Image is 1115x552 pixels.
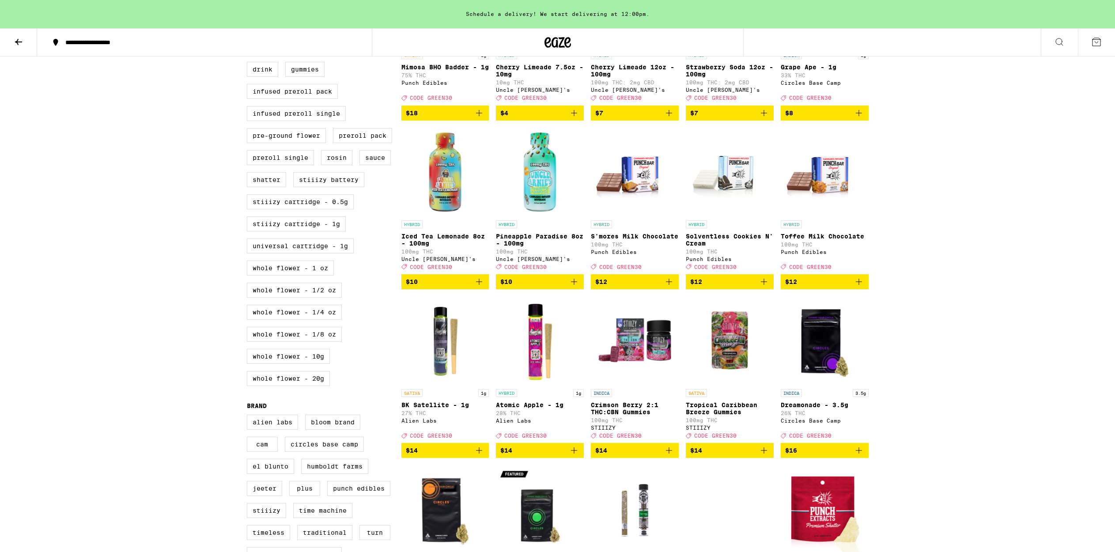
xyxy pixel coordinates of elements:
span: CODE GREEN30 [504,433,547,439]
span: CODE GREEN30 [789,95,832,101]
div: Uncle [PERSON_NAME]'s [686,87,774,93]
p: 100mg THC [686,249,774,254]
label: Bloom Brand [305,415,360,430]
button: Add to bag [781,274,869,289]
label: Preroll Pack [333,128,392,143]
label: Pre-ground Flower [247,128,326,143]
span: $7 [690,110,698,117]
a: Open page for Crimson Berry 2:1 THC:CBN Gummies from STIIIZY [591,296,679,443]
div: Punch Edibles [781,249,869,255]
p: 1g [478,389,489,397]
span: CODE GREEN30 [599,95,642,101]
label: Drink [247,62,278,77]
span: $12 [785,278,797,285]
label: Traditional [297,525,352,540]
div: Uncle [PERSON_NAME]'s [496,256,584,262]
button: Add to bag [496,443,584,458]
img: Uncle Arnie's - Iced Tea Lemonade 8oz - 100mg [401,128,489,216]
label: Whole Flower - 10g [247,349,330,364]
label: Whole Flower - 1 oz [247,261,334,276]
div: Uncle [PERSON_NAME]'s [591,87,679,93]
span: CODE GREEN30 [599,264,642,270]
p: HYBRID [781,220,802,228]
p: Crimson Berry 2:1 THC:CBN Gummies [591,401,679,416]
div: Uncle [PERSON_NAME]'s [496,87,584,93]
label: STIIIZY Battery [293,172,364,187]
div: Alien Labs [401,418,489,423]
span: $18 [406,110,418,117]
span: CODE GREEN30 [694,433,737,439]
a: Open page for Iced Tea Lemonade 8oz - 100mg from Uncle Arnie's [401,128,489,274]
label: Preroll Single [247,150,314,165]
p: 100mg THC [781,242,869,247]
p: Mimosa BHO Badder - 1g [401,64,489,71]
label: STIIIZY Cartridge - 0.5g [247,194,354,209]
img: Alien Labs - BK Satellite - 1g [401,296,489,385]
p: 100mg THC [686,417,774,423]
button: Add to bag [781,106,869,121]
a: Open page for Atomic Apple - 1g from Alien Labs [496,296,584,443]
p: INDICA [591,389,612,397]
label: Jeeter [247,481,282,496]
label: Whole Flower - 20g [247,371,330,386]
div: Circles Base Camp [781,80,869,86]
button: Add to bag [401,274,489,289]
p: HYBRID [591,220,612,228]
label: Punch Edibles [327,481,390,496]
label: Circles Base Camp [285,437,364,452]
a: Open page for Dreamonade - 3.5g from Circles Base Camp [781,296,869,443]
span: $10 [406,278,418,285]
p: 28% THC [496,410,584,416]
span: CODE GREEN30 [410,95,452,101]
p: 100mg THC [591,242,679,247]
p: Grape Ape - 1g [781,64,869,71]
p: Strawberry Soda 12oz - 100mg [686,64,774,78]
span: CODE GREEN30 [410,264,452,270]
p: Toffee Milk Chocolate [781,233,869,240]
p: 3.5g [853,389,869,397]
p: Dreamonade - 3.5g [781,401,869,408]
button: Add to bag [401,106,489,121]
p: 100mg THC: 2mg CBD [591,79,679,85]
div: Punch Edibles [401,80,489,86]
label: Infused Preroll Single [247,106,346,121]
p: 33% THC [781,72,869,78]
p: Atomic Apple - 1g [496,401,584,408]
p: HYBRID [686,220,707,228]
a: Open page for Tropical Caribbean Breeze Gummies from STIIIZY [686,296,774,443]
span: CODE GREEN30 [694,264,737,270]
button: Add to bag [591,106,679,121]
a: Open page for Toffee Milk Chocolate from Punch Edibles [781,128,869,274]
p: 10mg THC [496,79,584,85]
img: STIIIZY - Crimson Berry 2:1 THC:CBN Gummies [591,296,679,385]
p: HYBRID [401,220,423,228]
div: Punch Edibles [591,249,679,255]
span: CODE GREEN30 [694,95,737,101]
img: Alien Labs - Atomic Apple - 1g [496,296,584,385]
div: Uncle [PERSON_NAME]'s [401,256,489,262]
p: HYBRID [496,220,517,228]
button: Add to bag [496,106,584,121]
label: Humboldt Farms [301,459,368,474]
button: Add to bag [496,274,584,289]
label: Universal Cartridge - 1g [247,238,354,253]
span: $4 [500,110,508,117]
label: Whole Flower - 1/8 oz [247,327,342,342]
label: STIIIZY Cartridge - 1g [247,216,346,231]
label: STIIIZY [247,503,286,518]
p: 100mg THC [591,417,679,423]
button: Add to bag [686,106,774,121]
a: Open page for BK Satellite - 1g from Alien Labs [401,296,489,443]
span: CODE GREEN30 [789,433,832,439]
label: Shatter [247,172,286,187]
p: SATIVA [686,389,707,397]
p: 26% THC [781,410,869,416]
p: 1g [573,389,584,397]
p: BK Satellite - 1g [401,401,489,408]
p: Cherry Limeade 7.5oz - 10mg [496,64,584,78]
span: CODE GREEN30 [789,264,832,270]
p: 27% THC [401,410,489,416]
span: CODE GREEN30 [410,433,452,439]
div: Circles Base Camp [781,418,869,423]
p: HYBRID [496,389,517,397]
